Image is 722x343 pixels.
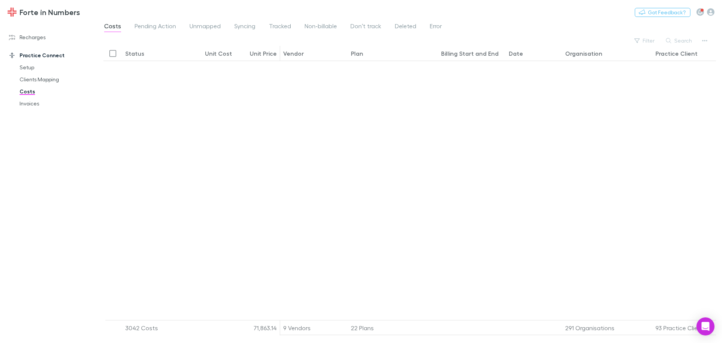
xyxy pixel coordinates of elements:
span: Deleted [395,22,416,32]
span: Don’t track [350,22,381,32]
button: Got Feedback? [635,8,690,17]
div: 3042 Costs [122,320,190,335]
button: Filter [631,36,659,45]
span: Syncing [234,22,255,32]
div: 9 Vendors [280,320,348,335]
div: 93 Practice Clients [652,320,720,335]
span: Costs [104,22,121,32]
div: Date [509,50,523,57]
a: Clients Mapping [12,73,102,85]
img: Forte in Numbers's Logo [8,8,17,17]
div: 291 Organisations [562,320,652,335]
a: Costs [12,85,102,98]
a: Practice Connect [2,49,102,61]
div: Practice Client [655,50,698,57]
h3: Forte in Numbers [20,8,80,17]
div: 71,863.14 [235,320,280,335]
div: Organisation [565,50,602,57]
span: Non-billable [305,22,337,32]
span: Tracked [269,22,291,32]
div: Status [125,50,144,57]
div: Vendor [283,50,304,57]
div: 22 Plans [348,320,438,335]
div: Unit Cost [205,50,232,57]
span: Error [430,22,442,32]
span: Pending Action [135,22,176,32]
div: Billing Start and End [441,50,499,57]
div: Unit Price [250,50,277,57]
a: Forte in Numbers [3,3,85,21]
button: Search [662,36,696,45]
div: Open Intercom Messenger [696,317,714,335]
a: Invoices [12,98,102,110]
div: Plan [351,50,363,57]
span: Unmapped [190,22,221,32]
a: Recharges [2,31,102,43]
a: Setup [12,61,102,73]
